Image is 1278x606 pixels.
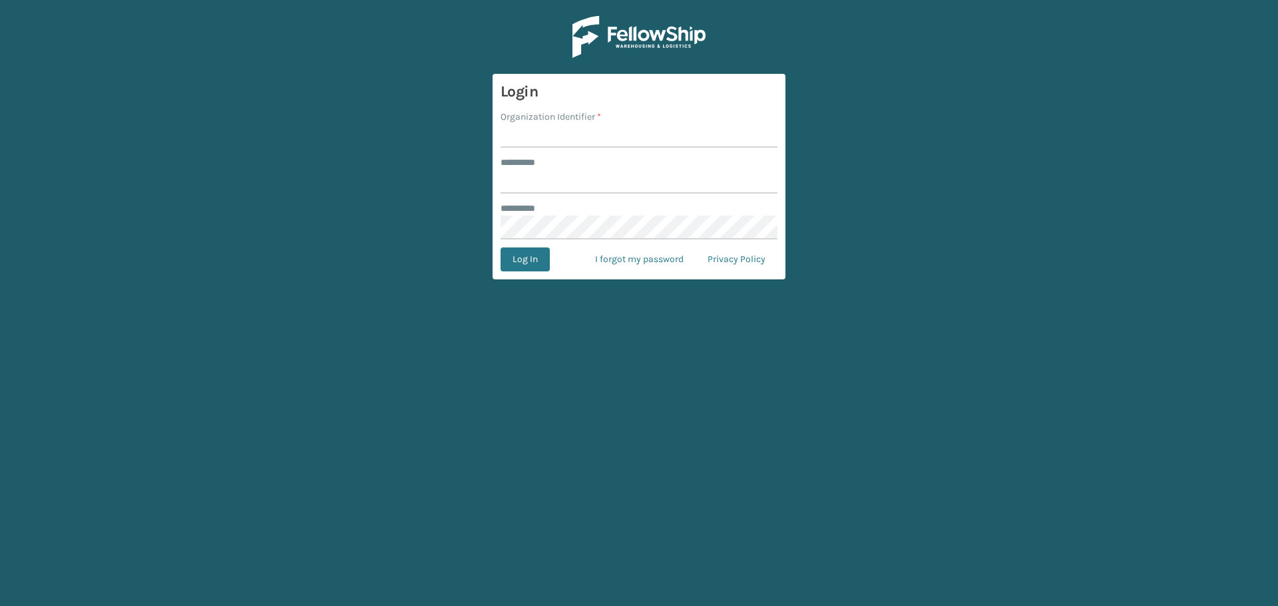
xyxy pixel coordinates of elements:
[501,110,601,124] label: Organization Identifier
[501,82,777,102] h3: Login
[583,247,696,271] a: I forgot my password
[572,16,706,58] img: Logo
[696,247,777,271] a: Privacy Policy
[501,247,550,271] button: Log In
